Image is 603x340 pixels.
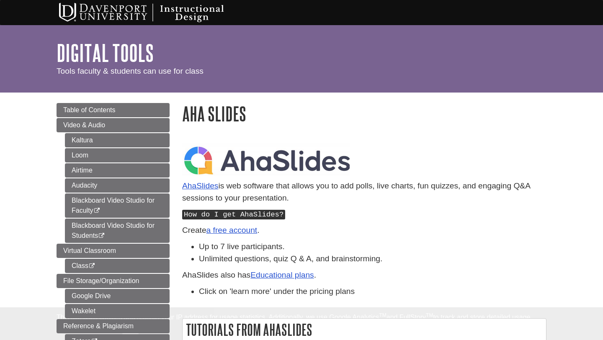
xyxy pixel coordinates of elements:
[65,289,170,303] a: Google Drive
[65,304,170,318] a: Wakelet
[206,226,258,234] a: a free account
[65,193,170,218] a: Blackboard Video Studio for Faculty
[65,133,170,147] a: Kaltura
[93,208,100,214] i: This link opens in a new window
[57,118,170,132] a: Video & Audio
[182,181,218,190] a: AhaSlides
[63,247,116,254] span: Virtual Classroom
[65,219,170,243] a: Blackboard Video Studio for Students
[57,319,170,333] a: Reference & Plagiarism
[65,148,170,162] a: Loom
[57,103,170,117] a: Table of Contents
[63,106,116,113] span: Table of Contents
[199,241,546,253] li: Up to 7 live participants.
[57,67,204,75] span: Tools faculty & students can use for class
[63,322,134,330] span: Reference & Plagiarism
[199,286,546,298] li: Click on 'learn more' under the pricing plans
[182,269,546,281] p: AhaSlides also has .
[63,121,105,129] span: Video & Audio
[57,244,170,258] a: Virtual Classroom
[63,277,139,284] span: File Storage/Organization
[250,270,314,279] a: Educational plans
[57,274,170,288] a: File Storage/Organization
[182,224,546,237] p: Create .
[199,253,546,265] li: Unlimited questions, quiz Q & A, and brainstorming.
[65,163,170,178] a: Airtime
[88,263,95,269] i: This link opens in a new window
[182,180,546,204] p: is web software that allows you to add polls, live charts, fun quizzes, and engaging Q&A sessions...
[65,259,170,273] a: Class
[182,103,546,124] h1: Aha Slides
[52,2,253,23] img: Davenport University Instructional Design
[182,210,285,219] kbd: How do I get AhaSlides?
[98,233,105,239] i: This link opens in a new window
[65,178,170,193] a: Audacity
[182,143,350,176] img: aha slides
[57,40,154,66] a: Digital Tools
